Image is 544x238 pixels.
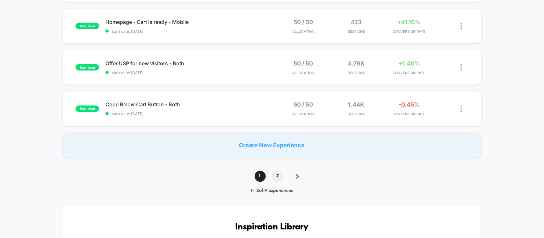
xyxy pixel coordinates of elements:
span: 2 [272,171,283,182]
span: start date: [DATE] [105,70,272,75]
span: Homepage - Cart is ready - Mobile [105,19,272,25]
span: Sessions [331,29,381,34]
img: close [461,106,462,112]
span: Allocation [293,112,315,116]
span: 50 / 50 [294,19,313,25]
span: Allocation [293,71,315,75]
span: -0.45% [399,101,420,108]
span: published [76,106,99,112]
span: 1.44k [348,101,365,108]
span: CONVERSION RATE [384,29,434,34]
span: Sessions [331,71,381,75]
span: 50 / 50 [294,101,313,108]
span: start date: [DATE] [105,112,272,116]
span: Code Below Cart Button - Both [105,101,272,108]
span: published [76,64,99,71]
span: 3.79k [348,60,365,67]
img: close [461,23,462,30]
div: 1 - 12 of 19 experiences [233,188,312,194]
span: start date: [DATE] [105,29,272,34]
span: Offer USP for new visitors - Both [105,60,272,66]
span: CONVERSION RATE [384,71,434,75]
span: Allocation [293,29,315,34]
div: Create New Experience [62,133,481,158]
img: pagination forward [296,174,299,179]
span: 1 [255,171,266,182]
span: Sessions [331,112,381,116]
span: 423 [351,19,362,25]
span: CONVERSION RATE [384,112,434,116]
span: +41.16% [398,19,421,25]
span: published [76,23,99,29]
h3: Inspiration Library [82,222,462,233]
img: close [461,64,462,71]
span: 50 / 50 [294,60,313,67]
span: +1.48% [398,60,420,67]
